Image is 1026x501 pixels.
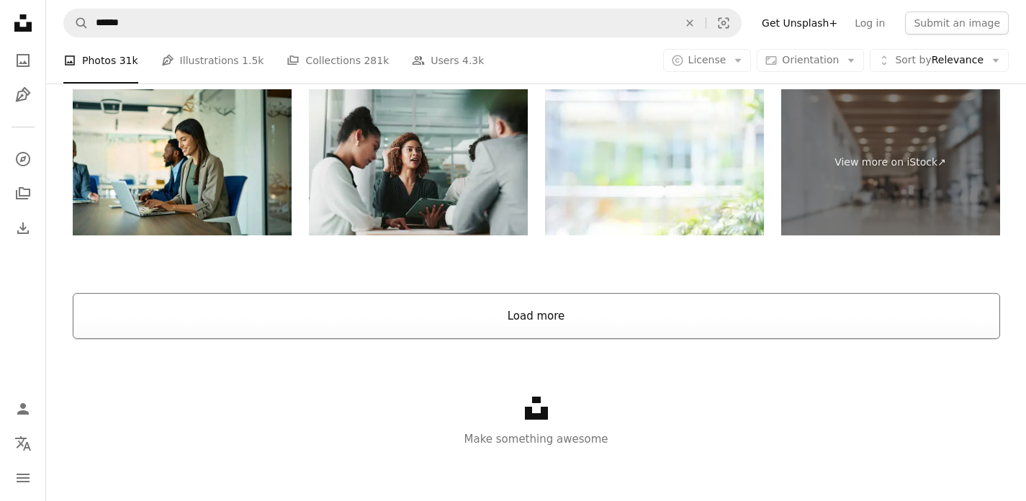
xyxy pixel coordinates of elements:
a: Collections 281k [287,37,389,83]
span: 281k [364,53,389,68]
p: Make something awesome [46,430,1026,448]
span: Relevance [895,53,984,68]
a: Home — Unsplash [9,9,37,40]
a: Collections [9,179,37,208]
a: Illustrations 1.5k [161,37,264,83]
a: Log in / Sign up [9,394,37,423]
button: Language [9,429,37,458]
img: Young businesswoman typing on laptop during a meeting in the office [73,89,292,235]
button: Visual search [706,9,741,37]
span: 4.3k [462,53,484,68]
a: Users 4.3k [412,37,484,83]
a: Illustrations [9,81,37,109]
a: Photos [9,46,37,75]
a: View more on iStock↗ [781,89,1000,235]
img: Blur imaged,Big modern glass wall for banner design [545,89,764,235]
button: Search Unsplash [64,9,89,37]
button: Menu [9,464,37,492]
a: Explore [9,145,37,173]
span: Orientation [782,54,839,66]
span: License [688,54,726,66]
button: Sort byRelevance [870,49,1009,72]
span: Sort by [895,54,931,66]
button: Submit an image [905,12,1009,35]
a: Log in [846,12,894,35]
img: Woman, lawyer and tablet at meeting with team, planning and discussion for review for legal case ... [309,89,528,235]
button: Load more [73,293,1000,339]
span: 1.5k [242,53,264,68]
a: Download History [9,214,37,243]
form: Find visuals sitewide [63,9,742,37]
button: License [663,49,752,72]
button: Orientation [757,49,864,72]
button: Clear [674,9,706,37]
a: Get Unsplash+ [753,12,846,35]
